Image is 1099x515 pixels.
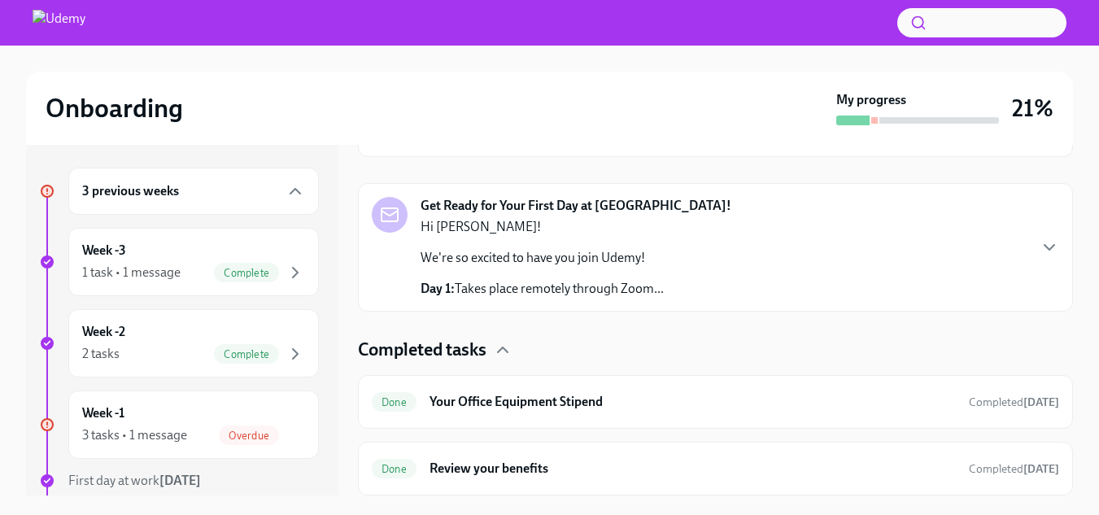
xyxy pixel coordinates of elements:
[358,338,486,362] h4: Completed tasks
[430,393,956,411] h6: Your Office Equipment Stipend
[372,463,416,475] span: Done
[82,242,126,260] h6: Week -3
[969,462,1059,476] span: Completed
[421,281,455,296] strong: Day 1:
[969,395,1059,409] span: Completed
[1012,94,1053,123] h3: 21%
[82,323,125,341] h6: Week -2
[159,473,201,488] strong: [DATE]
[39,472,319,490] a: First day at work[DATE]
[1023,395,1059,409] strong: [DATE]
[1023,462,1059,476] strong: [DATE]
[82,182,179,200] h6: 3 previous weeks
[82,404,124,422] h6: Week -1
[39,309,319,378] a: Week -22 tasksComplete
[372,396,416,408] span: Done
[68,473,201,488] span: First day at work
[214,348,279,360] span: Complete
[836,91,906,109] strong: My progress
[46,92,183,124] h2: Onboarding
[68,168,319,215] div: 3 previous weeks
[82,264,181,282] div: 1 task • 1 message
[421,280,664,298] p: Takes place remotely through Zoom...
[372,389,1059,415] a: DoneYour Office Equipment StipendCompleted[DATE]
[421,218,664,236] p: Hi [PERSON_NAME]!
[214,267,279,279] span: Complete
[969,395,1059,410] span: August 18th, 2025 16:17
[421,249,664,267] p: We're so excited to have you join Udemy!
[219,430,279,442] span: Overdue
[358,338,1073,362] div: Completed tasks
[33,10,85,36] img: Udemy
[421,197,731,215] strong: Get Ready for Your First Day at [GEOGRAPHIC_DATA]!
[39,228,319,296] a: Week -31 task • 1 messageComplete
[39,391,319,459] a: Week -13 tasks • 1 messageOverdue
[430,460,956,478] h6: Review your benefits
[969,461,1059,477] span: September 7th, 2025 17:52
[82,345,120,363] div: 2 tasks
[372,456,1059,482] a: DoneReview your benefitsCompleted[DATE]
[82,426,187,444] div: 3 tasks • 1 message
